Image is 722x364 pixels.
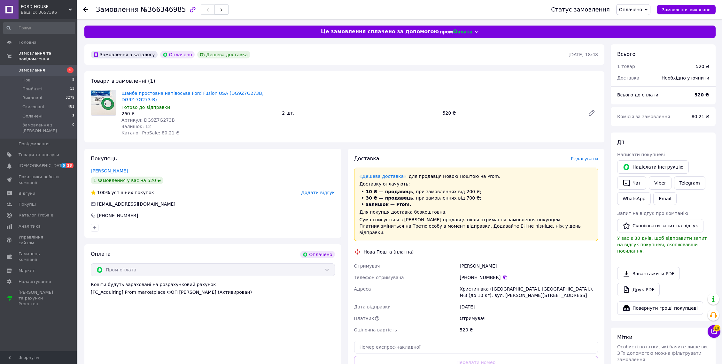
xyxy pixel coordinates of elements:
div: 520 ₴ [458,324,599,336]
div: Для покупця доставка безкоштовна. [360,209,593,215]
div: 520 ₴ [696,63,709,70]
div: Нова Пошта (платна) [362,249,415,255]
div: Оплачено [300,251,335,258]
span: Артикул: DG9Z7G273B [121,118,175,123]
span: 10 ₴ — продавець [366,189,413,194]
div: Доставку оплачують: [360,181,593,187]
span: Оплата [91,251,111,257]
span: Показники роботи компанії [19,174,59,186]
div: Необхідно уточнити [658,71,713,85]
span: 80.21 ₴ [692,114,709,119]
span: Замовлення та повідомлення [19,50,77,62]
span: Аналітика [19,224,41,229]
button: Чат з покупцем10 [708,325,720,338]
span: залишок — Prom. [366,202,411,207]
div: успішних покупок [91,189,154,196]
span: Всього до сплати [617,92,658,97]
span: Адреса [354,286,371,292]
time: [DATE] 18:48 [569,52,598,57]
a: «Дешева доставка» [360,174,407,179]
span: Замовлення [19,67,45,73]
div: Христинівка ([GEOGRAPHIC_DATA], [GEOGRAPHIC_DATA].), №3 (до 10 кг): вул. [PERSON_NAME][STREET_ADD... [458,283,599,301]
div: [PERSON_NAME] [458,260,599,272]
div: 1 замовлення у вас на 520 ₴ [91,177,163,184]
a: Viber [649,176,671,190]
div: 2 шт. [279,109,440,118]
span: Оплачені [22,113,43,119]
div: [DATE] [458,301,599,313]
span: Повідомлення [19,141,50,147]
span: FORD HOUSE [21,4,69,10]
span: Редагувати [571,156,598,161]
div: Сума списується з [PERSON_NAME] продавця після отримання замовлення покупцем. Платник зміниться н... [360,216,593,236]
span: Доставка [617,75,639,80]
span: 30 ₴ — продавець [366,195,413,201]
span: 481 [68,104,74,110]
button: Повернути гроші покупцеві [617,301,703,315]
span: Гаманець компанії [19,251,59,262]
div: Повернутися назад [83,6,88,13]
span: Доставка [354,155,379,162]
div: 260 ₴ [121,110,277,117]
span: 13 [70,86,74,92]
div: Дешева доставка [197,51,250,58]
span: Налаштування [19,279,51,284]
span: Управління сайтом [19,234,59,246]
div: Оплачено [160,51,195,58]
a: Друк PDF [617,283,660,296]
span: Особисті нотатки, які бачите лише ви. З їх допомогою можна фільтрувати замовлення [617,344,708,362]
span: Телефон отримувача [354,275,404,280]
span: Відгуки [19,191,35,196]
div: Кошти будуть зараховані на розрахунковий рахунок [91,281,335,295]
a: Завантажити PDF [617,267,680,280]
span: 100% [97,190,110,195]
span: Платник [354,316,374,321]
span: Каталог ProSale: 80.21 ₴ [121,130,179,135]
span: Оплачено [619,7,642,12]
button: Скопіювати запит на відгук [617,219,703,232]
span: Покупець [91,155,117,162]
button: Чат [617,176,646,190]
a: Шайба простовна напівосьва Ford Fusion USA (DG9Z7G273B, DG9Z-7G273-B) [121,91,263,102]
span: [EMAIL_ADDRESS][DOMAIN_NAME] [97,201,175,207]
span: 10 [713,323,720,330]
span: Товари та послуги [19,152,59,158]
span: Залишок: 12 [121,124,151,129]
span: Це замовлення сплачено за допомогою [321,28,439,35]
span: 18 [66,163,74,168]
span: [PERSON_NAME] та рахунки [19,290,59,307]
span: Замовлення [96,6,139,13]
li: , при замовленнях від 200 ₴; [360,188,593,195]
button: Замовлення виконано [657,5,716,14]
img: Шайба простовна напівосьва Ford Fusion USA (DG9Z7G273B, DG9Z-7G273-B) [91,90,116,115]
a: WhatsApp [617,192,651,205]
div: [FC_Acquiring] Prom marketplace ФОП [PERSON_NAME] (Активирован) [91,289,335,295]
div: [PHONE_NUMBER] [97,212,139,219]
div: Prom топ [19,301,59,307]
span: 3279 [66,95,74,101]
span: Прийняті [22,86,42,92]
input: Номер експрес-накладної [354,341,598,353]
span: Каталог ProSale [19,212,53,218]
span: Отримувач [354,263,380,269]
span: Замовлення виконано [662,7,710,12]
span: Товари в замовленні (1) [91,78,155,84]
span: 5 [67,67,74,73]
span: Додати відгук [301,190,335,195]
li: , при замовленнях від 700 ₴; [360,195,593,201]
div: Статус замовлення [551,6,610,13]
button: Надіслати інструкцію [617,160,689,174]
span: Дата відправки [354,304,391,309]
span: Виконані [22,95,42,101]
span: Всього [617,51,635,57]
div: Замовлення з каталогу [91,51,158,58]
a: [PERSON_NAME] [91,168,128,173]
span: [DEMOGRAPHIC_DATA] [19,163,66,169]
span: 5 [72,77,74,83]
b: 520 ₴ [695,92,709,97]
div: для продавця Новою Поштою на Prom. [360,173,593,179]
span: 3 [72,113,74,119]
a: Telegram [674,176,705,190]
span: 5 [61,163,66,168]
div: [PHONE_NUMBER] [460,274,598,281]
